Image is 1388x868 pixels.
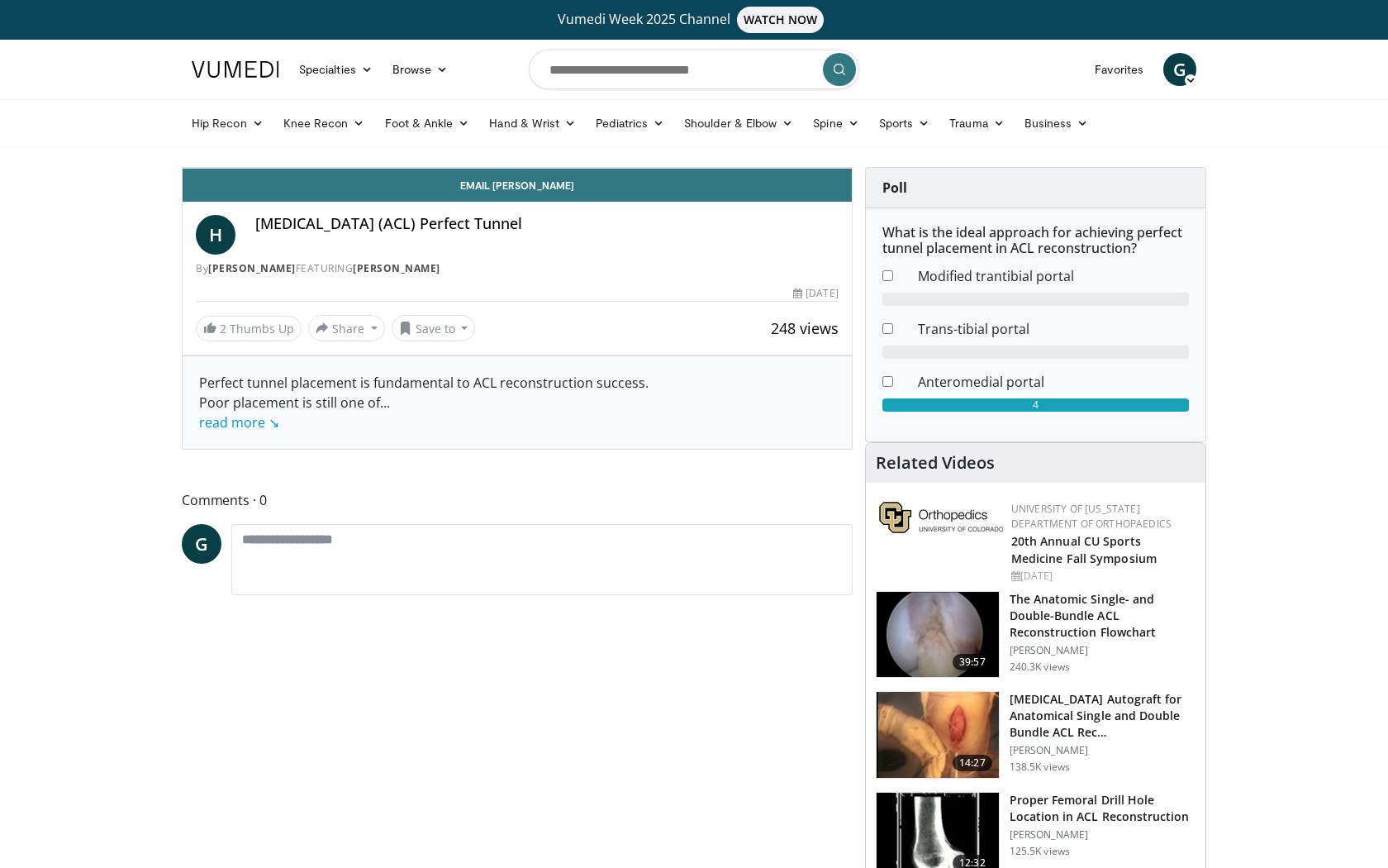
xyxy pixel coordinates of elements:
dd: Trans-tibial portal [906,319,1201,339]
a: Shoulder & Elbow [674,107,803,140]
p: 125.5K views [1010,845,1070,858]
p: 138.5K views [1010,761,1070,774]
img: Fu_0_3.png.150x105_q85_crop-smart_upscale.jpg [877,592,999,678]
video-js: Video Player [183,168,852,169]
span: 39:57 [953,654,992,670]
dd: Modified trantibial portal [906,266,1201,286]
input: Search topics, interventions [529,50,859,89]
button: Save to [392,315,476,341]
a: [PERSON_NAME] [353,261,440,275]
h4: [MEDICAL_DATA] (ACL) Perfect Tunnel [255,215,839,233]
a: Specialties [289,53,383,86]
img: VuMedi Logo [192,61,279,78]
a: Foot & Ankle [375,107,480,140]
a: Pediatrics [586,107,674,140]
div: [DATE] [1011,569,1192,584]
div: By FEATURING [196,261,839,276]
a: Spine [803,107,868,140]
p: [PERSON_NAME] [1010,828,1195,842]
a: Browse [383,53,459,86]
span: 2 [220,321,226,336]
button: Share [308,315,385,341]
div: Perfect tunnel placement is fundamental to ACL reconstruction success. Poor placement is still on... [199,373,835,432]
a: Vumedi Week 2025 ChannelWATCH NOW [194,7,1194,33]
a: Trauma [939,107,1015,140]
img: 281064_0003_1.png.150x105_q85_crop-smart_upscale.jpg [877,692,999,778]
a: Hip Recon [182,107,273,140]
a: H [196,215,235,255]
a: Sports [869,107,940,140]
h3: [MEDICAL_DATA] Autograft for Anatomical Single and Double Bundle ACL Rec… [1010,691,1195,741]
a: 2 Thumbs Up [196,316,302,341]
a: Knee Recon [273,107,375,140]
a: 14:27 [MEDICAL_DATA] Autograft for Anatomical Single and Double Bundle ACL Rec… [PERSON_NAME] 138... [876,691,1195,779]
a: Hand & Wrist [479,107,586,140]
a: [PERSON_NAME] [208,261,296,275]
h3: Proper Femoral Drill Hole Location in ACL Reconstruction [1010,792,1195,825]
a: Business [1015,107,1099,140]
dd: Anteromedial portal [906,372,1201,392]
span: 14:27 [953,755,992,771]
a: Email [PERSON_NAME] [183,169,852,202]
h6: What is the ideal approach for achieving perfect tunnel placement in ACL reconstruction? [882,225,1189,256]
p: [PERSON_NAME] [1010,744,1195,757]
a: read more ↘ [199,413,279,432]
img: 355603a8-37da-49b6-856f-e00d7e9307d3.png.150x105_q85_autocrop_double_scale_upscale_version-0.2.png [879,502,1003,533]
h4: Related Videos [876,453,995,473]
p: [PERSON_NAME] [1010,644,1195,657]
div: [DATE] [793,286,838,301]
p: 240.3K views [1010,661,1070,674]
h3: The Anatomic Single- and Double-Bundle ACL Reconstruction Flowchart [1010,591,1195,641]
span: 248 views [771,318,839,338]
a: 39:57 The Anatomic Single- and Double-Bundle ACL Reconstruction Flowchart [PERSON_NAME] 240.3K views [876,591,1195,679]
span: Comments 0 [182,489,853,511]
strong: Poll [882,179,907,197]
a: University of [US_STATE] Department of Orthopaedics [1011,502,1172,531]
a: Favorites [1085,53,1153,86]
a: G [1163,53,1196,86]
div: 4 [882,398,1189,412]
a: 20th Annual CU Sports Medicine Fall Symposium [1011,533,1157,566]
a: G [182,524,221,564]
span: WATCH NOW [737,7,825,33]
